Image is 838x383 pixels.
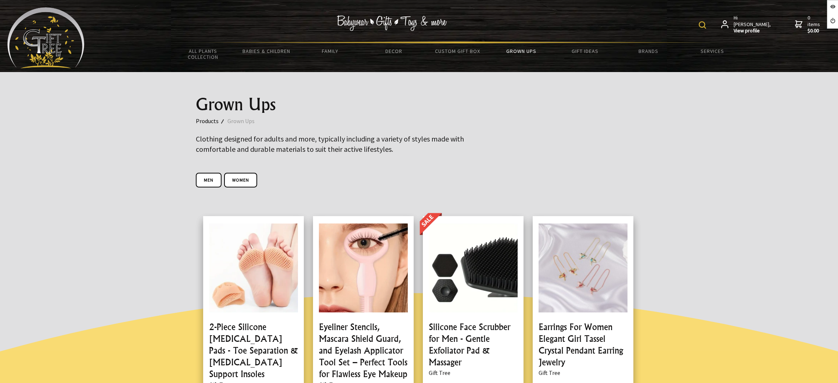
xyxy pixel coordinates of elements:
a: Grown Ups [227,116,263,126]
span: 0 items [808,14,821,34]
img: Babywear - Gifts - Toys & more [337,15,447,31]
strong: View profile [734,28,772,34]
img: Babyware - Gifts - Toys and more... [7,7,84,68]
a: Decor [362,43,425,59]
a: Custom Gift Box [426,43,489,59]
a: Grown Ups [489,43,553,59]
h1: Grown Ups [196,96,643,113]
a: All Plants Collection [171,43,235,65]
a: Men [196,173,222,187]
a: Hi [PERSON_NAME],View profile [721,15,772,34]
big: Clothing designed for adults and more, typically including a variety of styles made with comforta... [196,134,464,154]
img: product search [699,21,706,29]
a: 0 items$0.00 [795,15,821,34]
a: Babies & Children [235,43,298,59]
img: OnSale [419,213,445,237]
strong: $0.00 [808,28,821,34]
a: Products [196,116,227,126]
a: Services [680,43,744,59]
span: Hi [PERSON_NAME], [734,15,772,34]
a: Gift Ideas [553,43,616,59]
a: Women [224,173,257,187]
a: Brands [617,43,680,59]
a: Family [298,43,362,59]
